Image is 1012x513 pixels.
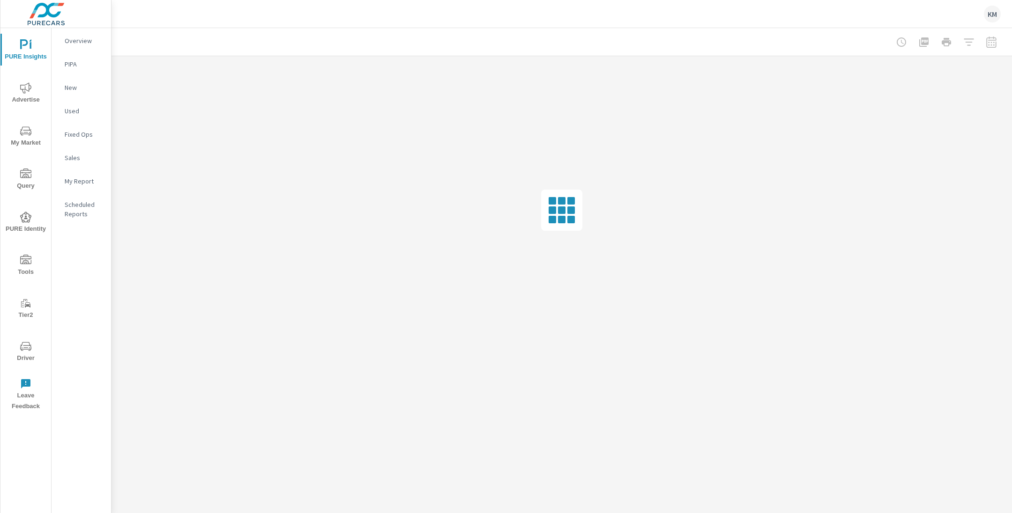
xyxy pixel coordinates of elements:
[65,130,104,139] p: Fixed Ops
[65,106,104,116] p: Used
[3,255,48,278] span: Tools
[0,28,51,416] div: nav menu
[65,59,104,69] p: PIPA
[3,341,48,364] span: Driver
[65,36,104,45] p: Overview
[52,81,111,95] div: New
[65,176,104,186] p: My Report
[52,198,111,221] div: Scheduled Reports
[3,125,48,148] span: My Market
[65,83,104,92] p: New
[52,151,111,165] div: Sales
[3,169,48,191] span: Query
[52,127,111,141] div: Fixed Ops
[52,57,111,71] div: PIPA
[3,378,48,412] span: Leave Feedback
[52,104,111,118] div: Used
[3,82,48,105] span: Advertise
[3,298,48,321] span: Tier2
[52,174,111,188] div: My Report
[984,6,1001,22] div: KM
[52,34,111,48] div: Overview
[3,39,48,62] span: PURE Insights
[65,200,104,219] p: Scheduled Reports
[3,212,48,235] span: PURE Identity
[65,153,104,162] p: Sales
